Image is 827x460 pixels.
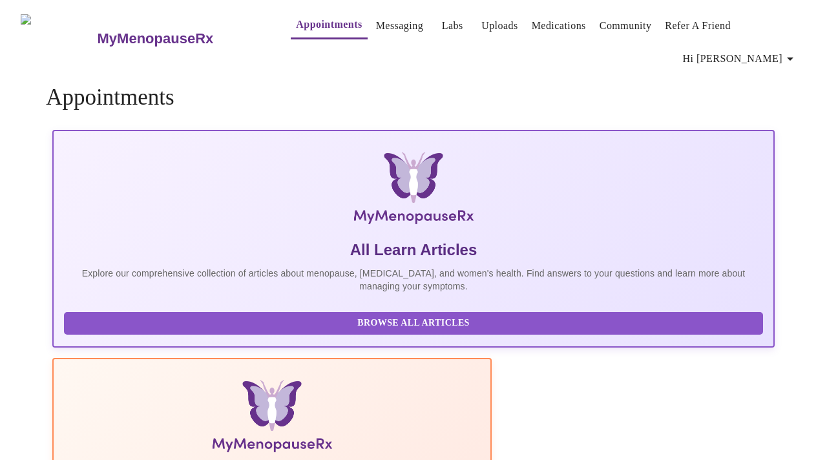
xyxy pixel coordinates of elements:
a: Refer a Friend [665,17,731,35]
button: Community [594,13,657,39]
button: Hi [PERSON_NAME] [678,46,803,72]
button: Browse All Articles [64,312,763,335]
span: Browse All Articles [77,315,750,331]
a: Medications [532,17,586,35]
button: Uploads [476,13,523,39]
img: MyMenopauseRx Logo [21,14,96,63]
h5: All Learn Articles [64,240,763,260]
button: Medications [527,13,591,39]
h4: Appointments [46,85,781,110]
button: Labs [432,13,473,39]
button: Refer a Friend [660,13,736,39]
a: Uploads [481,17,518,35]
a: Community [600,17,652,35]
img: MyMenopauseRx Logo [173,152,654,229]
h3: MyMenopauseRx [98,30,214,47]
p: Explore our comprehensive collection of articles about menopause, [MEDICAL_DATA], and women's hea... [64,267,763,293]
a: Browse All Articles [64,317,766,328]
a: MyMenopauseRx [96,16,265,61]
a: Appointments [296,16,362,34]
button: Appointments [291,12,367,39]
button: Messaging [371,13,428,39]
img: Menopause Manual [130,380,413,457]
span: Hi [PERSON_NAME] [683,50,798,68]
a: Messaging [376,17,423,35]
a: Labs [442,17,463,35]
